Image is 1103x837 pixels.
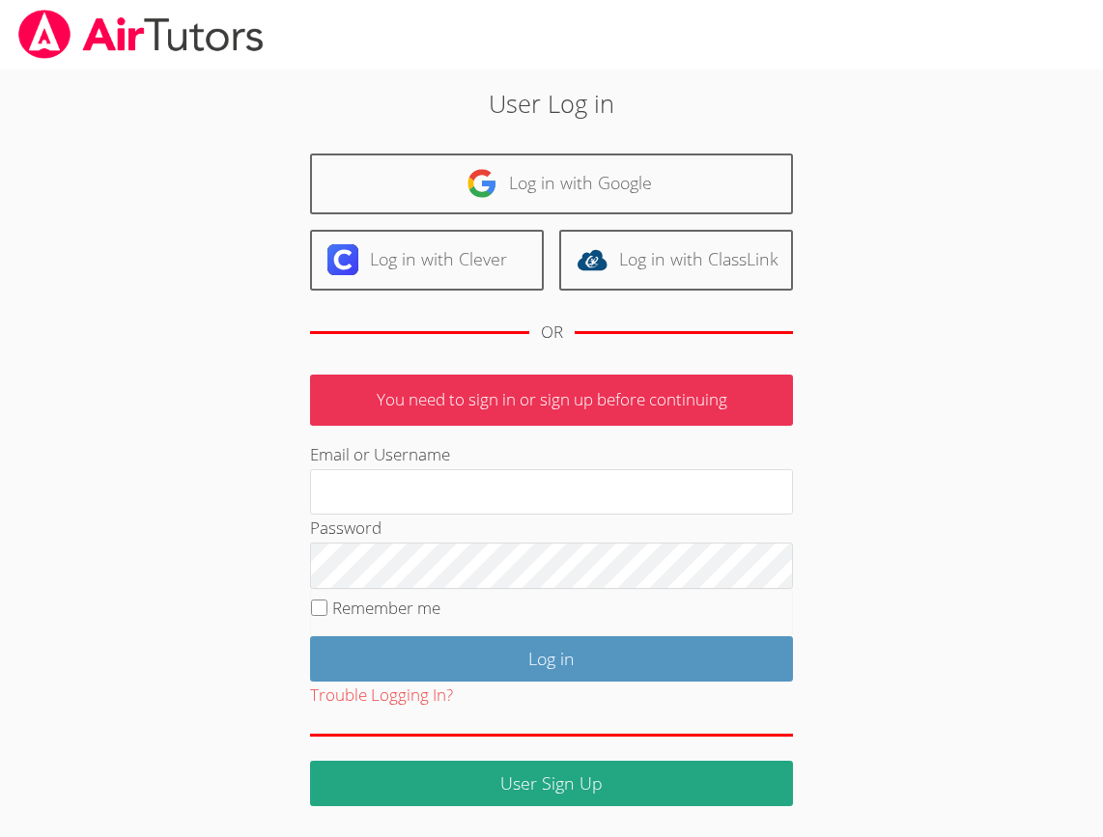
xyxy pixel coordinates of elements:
input: Log in [310,636,793,682]
a: User Sign Up [310,761,793,806]
a: Log in with Google [310,153,793,214]
img: airtutors_banner-c4298cdbf04f3fff15de1276eac7730deb9818008684d7c2e4769d2f7ddbe033.png [16,10,266,59]
label: Email or Username [310,443,450,465]
label: Remember me [332,597,440,619]
a: Log in with ClassLink [559,230,793,291]
img: google-logo-50288ca7cdecda66e5e0955fdab243c47b7ad437acaf1139b6f446037453330a.svg [467,168,497,199]
div: OR [541,319,563,347]
img: classlink-logo-d6bb404cc1216ec64c9a2012d9dc4662098be43eaf13dc465df04b49fa7ab582.svg [577,244,608,275]
h2: User Log in [254,85,850,122]
img: clever-logo-6eab21bc6e7a338710f1a6ff85c0baf02591cd810cc4098c63d3a4b26e2feb20.svg [327,244,358,275]
p: You need to sign in or sign up before continuing [310,375,793,426]
button: Trouble Logging In? [310,682,453,710]
a: Log in with Clever [310,230,544,291]
label: Password [310,516,382,539]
